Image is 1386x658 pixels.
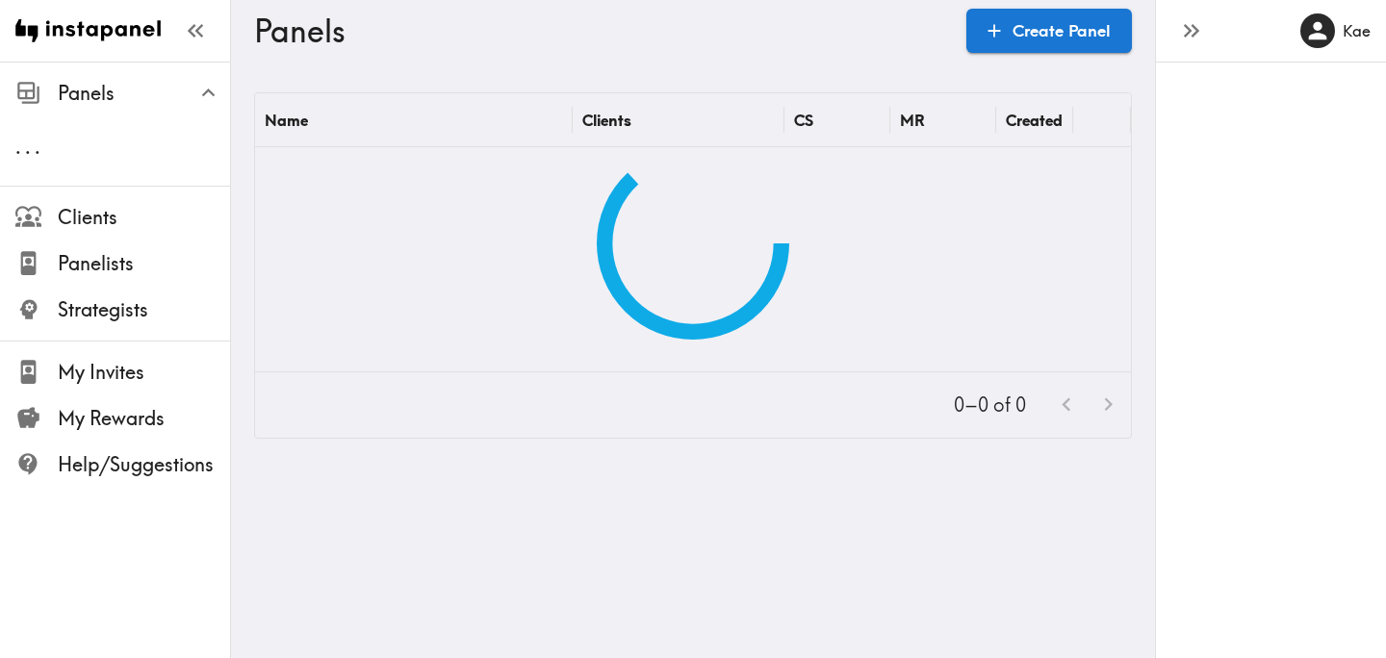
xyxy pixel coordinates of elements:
span: My Invites [58,359,230,386]
div: Created [1006,111,1063,130]
h3: Panels [254,13,951,49]
div: Clients [582,111,631,130]
span: Clients [58,204,230,231]
span: Panelists [58,250,230,277]
span: Strategists [58,296,230,323]
span: Panels [58,80,230,107]
span: . [25,135,31,159]
span: Help/Suggestions [58,451,230,478]
h6: Kae [1343,20,1371,41]
a: Create Panel [966,9,1132,53]
p: 0–0 of 0 [954,392,1026,418]
span: . [35,135,40,159]
div: Name [265,111,308,130]
span: My Rewards [58,405,230,432]
div: MR [900,111,925,130]
div: CS [794,111,813,130]
span: . [15,135,21,159]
